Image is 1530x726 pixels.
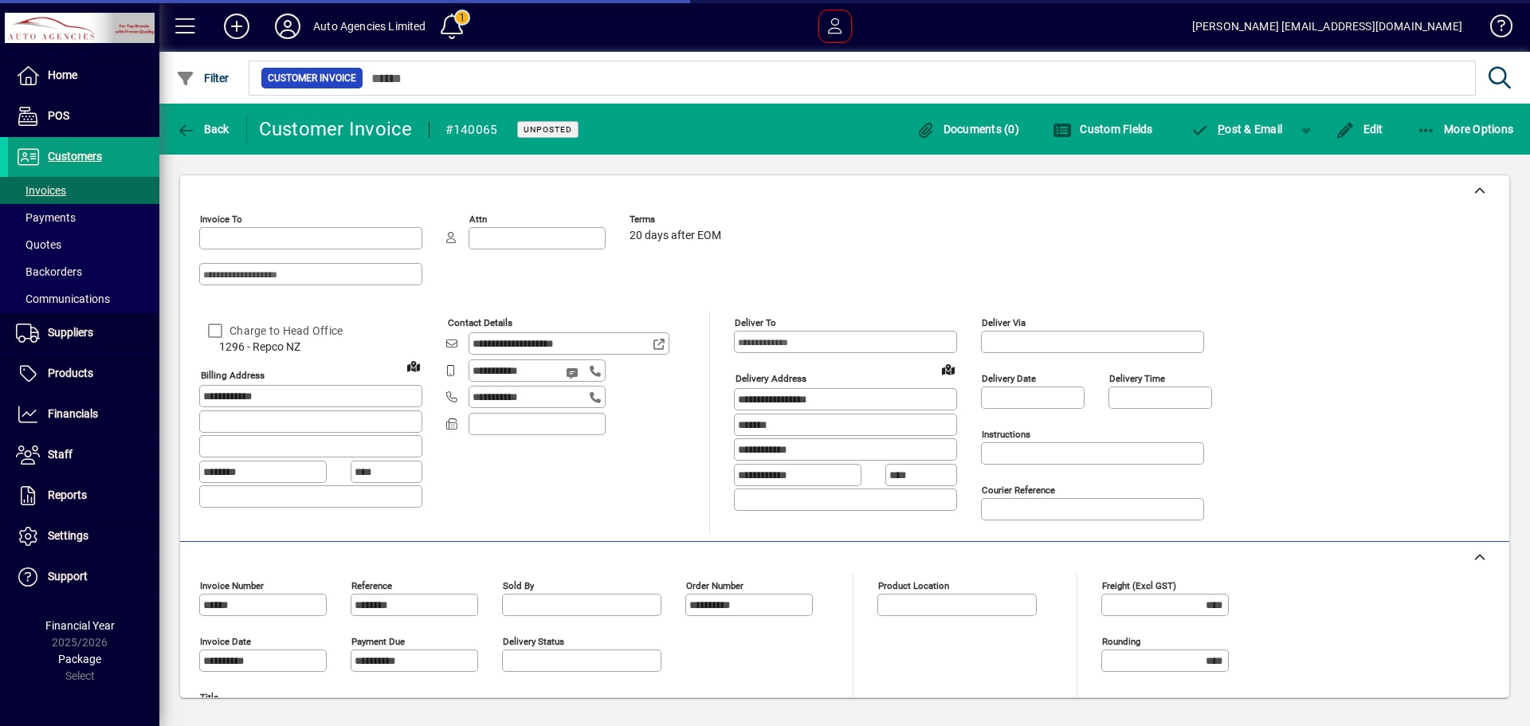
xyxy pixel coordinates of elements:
span: Communications [16,292,110,305]
a: POS [8,96,159,136]
mat-label: Rounding [1102,636,1140,647]
button: Send SMS [555,354,593,392]
mat-label: Invoice number [200,580,264,591]
mat-label: Delivery time [1109,373,1165,384]
button: Documents (0) [912,115,1023,143]
div: Auto Agencies Limited [313,14,426,39]
mat-label: Instructions [982,429,1030,440]
span: Documents (0) [916,123,1019,135]
button: Custom Fields [1049,115,1157,143]
mat-label: Delivery status [503,636,564,647]
mat-label: Payment due [351,636,405,647]
span: Backorders [16,265,82,278]
button: Add [211,12,262,41]
span: Settings [48,529,88,542]
div: #140065 [445,117,498,143]
mat-label: Title [200,692,218,703]
mat-label: Deliver via [982,317,1026,328]
a: Backorders [8,258,159,285]
span: Package [58,653,101,665]
span: Edit [1336,123,1383,135]
a: Knowledge Base [1478,3,1510,55]
span: Filter [176,72,229,84]
div: [PERSON_NAME] [EMAIL_ADDRESS][DOMAIN_NAME] [1192,14,1462,39]
a: Quotes [8,231,159,258]
mat-label: Sold by [503,580,534,591]
a: Communications [8,285,159,312]
button: More Options [1413,115,1518,143]
app-page-header-button: Back [159,115,247,143]
mat-label: Courier Reference [982,485,1055,496]
a: View on map [401,353,426,379]
span: Payments [16,211,76,224]
span: POS [48,109,69,122]
span: Support [48,570,88,583]
a: Suppliers [8,313,159,353]
span: Customer Invoice [268,70,356,86]
button: Profile [262,12,313,41]
a: Settings [8,516,159,556]
mat-label: Invoice date [200,636,251,647]
a: Invoices [8,177,159,204]
a: Support [8,557,159,597]
span: 20 days after EOM [630,230,721,242]
mat-label: Freight (excl GST) [1102,580,1176,591]
span: Staff [48,448,73,461]
a: Financials [8,394,159,434]
a: Reports [8,476,159,516]
span: Unposted [524,124,572,135]
span: Products [48,367,93,379]
a: Home [8,56,159,96]
mat-label: Invoice To [200,214,242,225]
span: Suppliers [48,326,93,339]
mat-label: Attn [469,214,487,225]
span: Customers [48,150,102,163]
mat-label: Deliver To [735,317,776,328]
span: 1296 - Repco NZ [199,339,422,355]
button: Post & Email [1183,115,1291,143]
span: Terms [630,214,725,225]
button: Filter [172,64,233,92]
span: Reports [48,489,87,501]
mat-label: Reference [351,580,392,591]
div: Customer Invoice [259,116,413,142]
a: Payments [8,204,159,231]
a: Staff [8,435,159,475]
span: Financials [48,407,98,420]
button: Back [172,115,233,143]
span: Back [176,123,229,135]
span: P [1218,123,1225,135]
span: Custom Fields [1053,123,1153,135]
mat-label: Product location [878,580,949,591]
span: Invoices [16,184,66,197]
mat-label: Order number [686,580,743,591]
span: Home [48,69,77,81]
span: Quotes [16,238,61,251]
span: More Options [1417,123,1514,135]
a: View on map [936,356,961,382]
span: Financial Year [45,619,115,632]
mat-label: Delivery date [982,373,1036,384]
span: ost & Email [1191,123,1283,135]
button: Edit [1332,115,1387,143]
a: Products [8,354,159,394]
